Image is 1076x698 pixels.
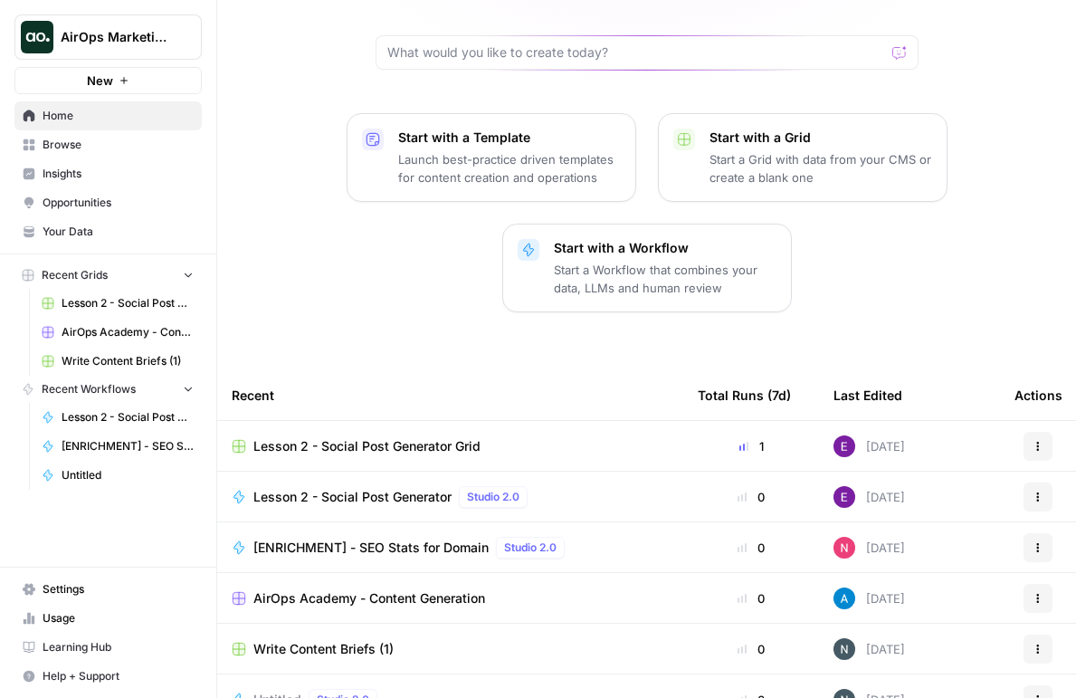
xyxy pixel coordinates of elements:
[1014,370,1062,420] div: Actions
[33,461,202,490] a: Untitled
[33,318,202,347] a: AirOps Academy - Content Generation
[833,588,905,609] div: [DATE]
[698,589,805,607] div: 0
[709,150,932,186] p: Start a Grid with data from your CMS or create a blank one
[347,113,636,202] button: Start with a TemplateLaunch best-practice driven templates for content creation and operations
[14,376,202,403] button: Recent Workflows
[21,21,53,53] img: AirOps Marketing Logo
[232,486,669,508] a: Lesson 2 - Social Post GeneratorStudio 2.0
[504,540,557,556] span: Studio 2.0
[43,224,194,240] span: Your Data
[232,640,669,658] a: Write Content Briefs (1)
[43,668,194,684] span: Help + Support
[833,588,855,609] img: o3cqybgnmipr355j8nz4zpq1mc6x
[698,640,805,658] div: 0
[14,67,202,94] button: New
[43,610,194,626] span: Usage
[14,217,202,246] a: Your Data
[43,195,194,211] span: Opportunities
[398,150,621,186] p: Launch best-practice driven templates for content creation and operations
[833,537,855,559] img: fopa3c0x52at9xxul9zbduzf8hu4
[833,435,855,457] img: tb834r7wcu795hwbtepf06oxpmnl
[709,129,932,147] p: Start with a Grid
[43,137,194,153] span: Browse
[43,166,194,182] span: Insights
[62,353,194,369] span: Write Content Briefs (1)
[232,589,669,607] a: AirOps Academy - Content Generation
[253,640,394,658] span: Write Content Briefs (1)
[833,486,855,508] img: tb834r7wcu795hwbtepf06oxpmnl
[43,639,194,655] span: Learning Hub
[833,370,902,420] div: Last Edited
[833,486,905,508] div: [DATE]
[554,239,776,257] p: Start with a Workflow
[61,28,170,46] span: AirOps Marketing
[14,188,202,217] a: Opportunities
[502,224,792,312] button: Start with a WorkflowStart a Workflow that combines your data, LLMs and human review
[14,662,202,691] button: Help + Support
[398,129,621,147] p: Start with a Template
[87,72,113,90] span: New
[33,432,202,461] a: [ENRICHMENT] - SEO Stats for Domain
[62,409,194,425] span: Lesson 2 - Social Post Generator
[43,581,194,598] span: Settings
[14,101,202,130] a: Home
[658,113,947,202] button: Start with a GridStart a Grid with data from your CMS or create a blank one
[387,43,885,62] input: What would you like to create today?
[467,489,519,505] span: Studio 2.0
[698,437,805,455] div: 1
[42,267,108,283] span: Recent Grids
[42,381,136,397] span: Recent Workflows
[232,437,669,455] a: Lesson 2 - Social Post Generator Grid
[62,295,194,311] span: Lesson 2 - Social Post Generator Grid
[833,638,905,660] div: [DATE]
[232,370,669,420] div: Recent
[62,467,194,483] span: Untitled
[43,108,194,124] span: Home
[14,14,202,60] button: Workspace: AirOps Marketing
[33,289,202,318] a: Lesson 2 - Social Post Generator Grid
[698,370,791,420] div: Total Runs (7d)
[33,403,202,432] a: Lesson 2 - Social Post Generator
[33,347,202,376] a: Write Content Briefs (1)
[833,638,855,660] img: dbdkge1x3vxe8anzoc7sa8zwcrhk
[14,633,202,662] a: Learning Hub
[833,435,905,457] div: [DATE]
[62,438,194,454] span: [ENRICHMENT] - SEO Stats for Domain
[253,437,481,455] span: Lesson 2 - Social Post Generator Grid
[14,130,202,159] a: Browse
[833,537,905,559] div: [DATE]
[14,575,202,604] a: Settings
[14,262,202,289] button: Recent Grids
[62,324,194,340] span: AirOps Academy - Content Generation
[554,261,776,297] p: Start a Workflow that combines your data, LLMs and human review
[698,539,805,557] div: 0
[14,604,202,633] a: Usage
[253,539,489,557] span: [ENRICHMENT] - SEO Stats for Domain
[698,488,805,506] div: 0
[253,488,452,506] span: Lesson 2 - Social Post Generator
[232,537,669,559] a: [ENRICHMENT] - SEO Stats for DomainStudio 2.0
[253,589,485,607] span: AirOps Academy - Content Generation
[14,159,202,188] a: Insights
